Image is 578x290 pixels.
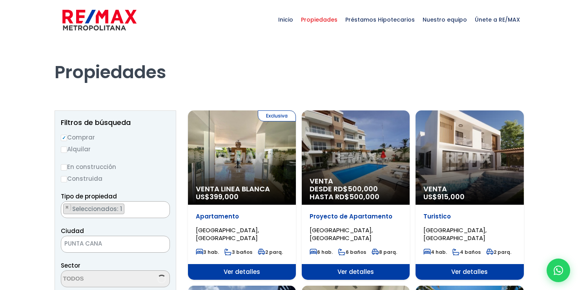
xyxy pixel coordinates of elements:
span: Tipo de propiedad [61,192,117,200]
span: Venta [423,185,516,193]
span: [GEOGRAPHIC_DATA], [GEOGRAPHIC_DATA] [310,226,373,242]
span: [GEOGRAPHIC_DATA], [GEOGRAPHIC_DATA] [423,226,487,242]
a: Venta US$915,000 Turistico [GEOGRAPHIC_DATA], [GEOGRAPHIC_DATA] 4 hab. 4 baños 2 parq. Ver detalles [416,110,523,280]
label: Comprar [61,132,170,142]
span: Inicio [274,8,297,31]
a: Exclusiva Venta Linea Blanca US$399,000 Apartamento [GEOGRAPHIC_DATA], [GEOGRAPHIC_DATA] 3 hab. 3... [188,110,296,280]
p: Apartamento [196,213,288,220]
h1: Propiedades [55,40,524,83]
img: remax-metropolitana-logo [62,8,137,32]
textarea: Search [61,202,66,218]
button: Remove all items [150,238,162,251]
input: Alquilar [61,147,67,153]
span: 6 baños [338,249,366,255]
span: Préstamos Hipotecarios [341,8,419,31]
span: 4 hab. [423,249,447,255]
span: Sector [61,261,80,270]
textarea: Search [61,271,137,288]
span: 6 hab. [310,249,333,255]
span: × [158,241,162,248]
span: 500,000 [349,192,379,202]
span: × [65,204,69,211]
span: PUNTA CANA [61,236,170,253]
span: 915,000 [437,192,465,202]
span: US$ [423,192,465,202]
span: Ver detalles [416,264,523,280]
span: 500,000 [348,184,378,194]
span: PUNTA CANA [61,238,150,249]
span: [GEOGRAPHIC_DATA], [GEOGRAPHIC_DATA] [196,226,259,242]
input: En construcción [61,164,67,171]
h2: Filtros de búsqueda [61,119,170,127]
span: 2 parq. [486,249,511,255]
span: Ciudad [61,227,84,235]
button: Remove all items [161,204,166,211]
span: Seleccionados: 1 [71,205,124,213]
p: Proyecto de Apartamento [310,213,402,220]
span: × [161,204,165,211]
span: 3 baños [224,249,252,255]
span: Exclusiva [258,110,296,121]
span: Ver detalles [188,264,296,280]
input: Construida [61,176,67,182]
label: En construcción [61,162,170,172]
span: 2 parq. [258,249,283,255]
span: 399,000 [210,192,239,202]
span: DESDE RD$ [310,185,402,201]
span: Venta [310,177,402,185]
span: 8 parq. [372,249,397,255]
label: Alquilar [61,144,170,154]
span: US$ [196,192,239,202]
input: Comprar [61,135,67,141]
label: Construida [61,174,170,184]
a: Venta DESDE RD$500,000 HASTA RD$500,000 Proyecto de Apartamento [GEOGRAPHIC_DATA], [GEOGRAPHIC_DA... [302,110,410,280]
span: Únete a RE/MAX [471,8,524,31]
span: Propiedades [297,8,341,31]
span: Venta Linea Blanca [196,185,288,193]
li: APARTAMENTO [63,204,124,214]
span: Ver detalles [302,264,410,280]
button: Remove item [64,204,71,211]
span: HASTA RD$ [310,193,402,201]
span: 4 baños [452,249,481,255]
span: Nuestro equipo [419,8,471,31]
p: Turistico [423,213,516,220]
span: 3 hab. [196,249,219,255]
